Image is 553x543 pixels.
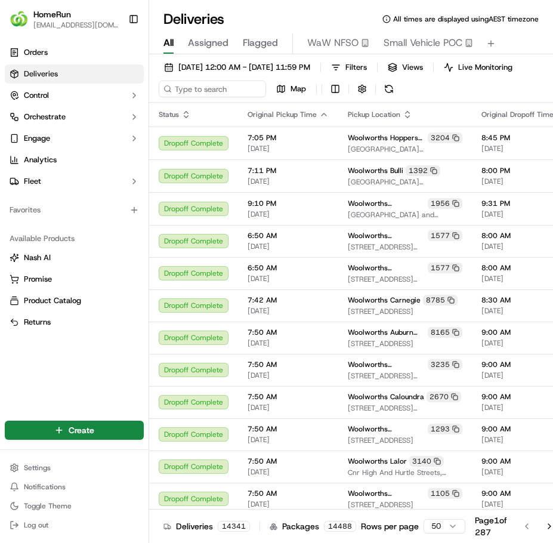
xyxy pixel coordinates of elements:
[163,36,174,50] span: All
[423,295,458,306] div: 8785
[10,10,29,29] img: HomeRun
[361,520,419,532] p: Rows per page
[348,295,421,305] span: Woolworths Carnegie
[5,129,144,148] button: Engage
[5,86,144,105] button: Control
[248,295,329,305] span: 7:42 AM
[69,424,94,436] span: Create
[5,313,144,332] button: Returns
[348,436,462,445] span: [STREET_ADDRESS]
[248,467,329,477] span: [DATE]
[348,177,462,187] span: [GEOGRAPHIC_DATA][STREET_ADDRESS][PERSON_NAME][GEOGRAPHIC_DATA]
[248,177,329,186] span: [DATE]
[270,520,356,532] div: Packages
[382,59,428,76] button: Views
[348,307,462,316] span: [STREET_ADDRESS]
[348,263,425,273] span: Woolworths [PERSON_NAME] Metro
[402,62,423,73] span: Views
[24,133,50,144] span: Engage
[163,10,224,29] h1: Deliveries
[5,248,144,267] button: Nash AI
[428,132,462,143] div: 3204
[178,62,310,73] span: [DATE] 12:00 AM - [DATE] 11:59 PM
[438,59,518,76] button: Live Monitoring
[24,176,41,187] span: Fleet
[5,421,144,440] button: Create
[248,403,329,412] span: [DATE]
[248,306,329,316] span: [DATE]
[248,392,329,402] span: 7:50 AM
[10,252,139,263] a: Nash AI
[307,36,359,50] span: WaW NFSO
[326,59,372,76] button: Filters
[10,317,139,328] a: Returns
[271,81,311,97] button: Map
[428,424,462,434] div: 1293
[248,242,329,251] span: [DATE]
[348,274,462,284] span: [STREET_ADDRESS][PERSON_NAME]
[33,8,71,20] button: HomeRun
[24,463,51,473] span: Settings
[345,62,367,73] span: Filters
[159,81,266,97] input: Type to search
[428,263,462,273] div: 1577
[24,252,51,263] span: Nash AI
[348,231,425,240] span: Woolworths [PERSON_NAME] Metro
[348,133,425,143] span: Woolworths Hoppers Crossing
[24,47,48,58] span: Orders
[5,5,123,33] button: HomeRunHomeRun[EMAIL_ADDRESS][DOMAIN_NAME]
[24,69,58,79] span: Deliveries
[5,479,144,495] button: Notifications
[384,36,462,50] span: Small Vehicle POC
[427,391,461,402] div: 2670
[291,84,306,94] span: Map
[248,424,329,434] span: 7:50 AM
[248,489,329,498] span: 7:50 AM
[348,468,462,477] span: Cnr High And Hurtle Streets, [PERSON_NAME][GEOGRAPHIC_DATA], AU
[188,36,228,50] span: Assigned
[5,172,144,191] button: Fleet
[458,62,512,73] span: Live Monitoring
[348,392,424,402] span: Woolworths Caloundra
[5,459,144,476] button: Settings
[248,328,329,337] span: 7:50 AM
[248,274,329,283] span: [DATE]
[348,144,462,154] span: [GEOGRAPHIC_DATA][PERSON_NAME][STREET_ADDRESS][GEOGRAPHIC_DATA]
[10,274,139,285] a: Promise
[5,43,144,62] a: Orders
[348,456,407,466] span: Woolworths Lalor
[428,488,462,499] div: 1105
[248,209,329,219] span: [DATE]
[248,231,329,240] span: 6:50 AM
[248,435,329,445] span: [DATE]
[5,229,144,248] div: Available Products
[218,521,250,532] div: 14341
[248,338,329,348] span: [DATE]
[248,110,317,119] span: Original Pickup Time
[348,371,462,381] span: [STREET_ADDRESS][PERSON_NAME]
[324,521,356,532] div: 14488
[5,270,144,289] button: Promise
[248,133,329,143] span: 7:05 PM
[248,371,329,380] span: [DATE]
[393,14,539,24] span: All times are displayed using AEST timezone
[24,520,48,530] span: Log out
[5,498,144,514] button: Toggle Theme
[24,112,66,122] span: Orchestrate
[248,144,329,153] span: [DATE]
[348,210,462,220] span: [GEOGRAPHIC_DATA] and [GEOGRAPHIC_DATA][STREET_ADDRESS][GEOGRAPHIC_DATA]
[428,327,462,338] div: 8165
[159,110,179,119] span: Status
[348,110,400,119] span: Pickup Location
[348,199,425,208] span: Woolworths [GEOGRAPHIC_DATA]
[5,291,144,310] button: Product Catalog
[348,166,403,175] span: Woolworths Bulli
[163,520,250,532] div: Deliveries
[33,20,119,30] button: [EMAIL_ADDRESS][DOMAIN_NAME]
[5,150,144,169] a: Analytics
[248,499,329,509] span: [DATE]
[248,166,329,175] span: 7:11 PM
[24,155,57,165] span: Analytics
